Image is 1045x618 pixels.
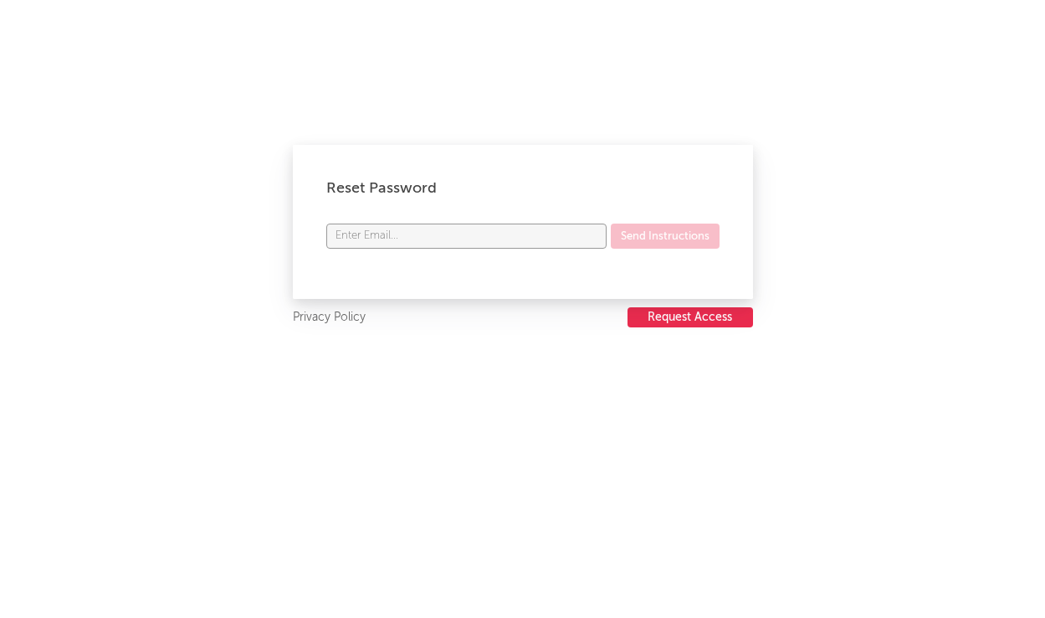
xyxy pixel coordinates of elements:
button: Request Access [628,307,753,327]
button: Send Instructions [611,224,720,249]
input: Enter Email... [326,224,607,249]
a: Privacy Policy [293,307,366,328]
div: Reset Password [326,178,720,198]
a: Request Access [628,307,753,328]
